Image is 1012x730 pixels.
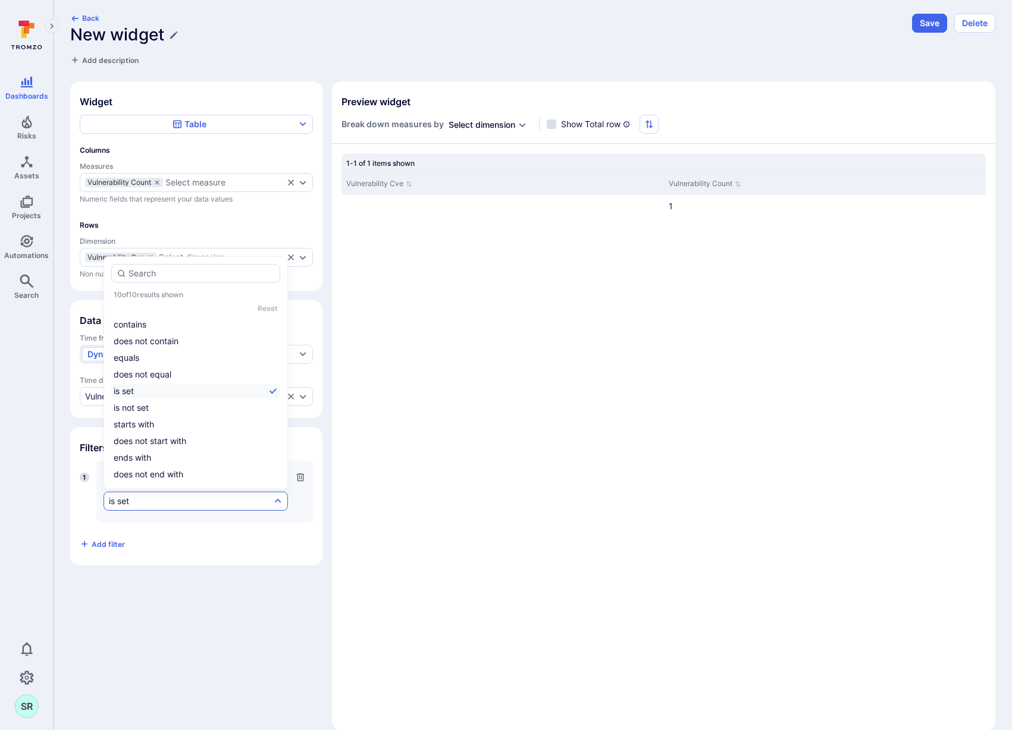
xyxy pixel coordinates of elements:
button: Select dimension [159,253,284,262]
button: Delete [954,14,995,33]
button: Expand dropdown [518,120,527,130]
div: time-dimension-test [80,387,313,406]
input: Search [129,268,275,279]
button: Expand dropdown [298,392,308,401]
button: Edit title [169,30,178,40]
span: Data limits [80,314,313,326]
button: Back [70,14,99,23]
span: Automations [4,251,49,260]
div: Select measure [165,178,225,187]
div: Vulnerability Vulnerability Created at [85,392,227,401]
span: Numeric fields that represent your data values [80,194,313,204]
button: Select measure [165,178,284,187]
button: Add filter [80,534,125,553]
button: Dynamic [82,347,129,361]
span: Rows [80,221,313,229]
div: dimensions [80,248,313,267]
li: starts with [111,417,280,432]
span: Show Total row [561,118,621,130]
div: measures [80,173,313,192]
button: Sort by Vulnerability Cve [346,178,412,190]
div: Saurabh Raje [15,694,39,718]
span: Projects [12,211,41,220]
button: Sort by Vulnerability Count [669,178,741,190]
span: 1 [669,201,673,211]
button: Save [912,14,947,33]
button: Expand dropdown [273,496,283,506]
button: Clear selection [286,392,296,401]
span: Risks [17,131,36,140]
span: Break down measures by [341,118,444,131]
button: Clear selection [286,253,296,262]
li: does not start with [111,434,280,448]
li: is not set [111,401,280,415]
li: ends with [111,451,280,465]
span: Assets [14,171,39,180]
button: Vulnerability Vulnerability Created at [85,392,284,401]
h1: New widget [70,25,164,45]
button: Add description [70,54,139,66]
button: Reset [258,304,278,313]
div: is set [109,496,129,506]
div: autocomplete options [111,264,280,482]
svg: The Total row shows the sum of unique values in the column for all data in the table [623,121,630,128]
li: does not contain [111,334,280,348]
div: Widget preview [332,143,995,719]
button: Select dimension [449,119,515,131]
span: Columns [80,146,313,155]
button: Expand dropdown [298,253,308,262]
div: Table [173,118,206,130]
span: 1-1 of 1 items shown [346,159,415,168]
span: Preview widget [332,96,995,108]
button: Table [80,115,313,134]
i: Expand navigation menu [48,21,56,32]
li: does not end with [111,467,280,482]
button: SR [15,694,39,718]
div: Vulnerability Count [85,178,163,187]
div: Cell for Vulnerability Cve [341,195,664,217]
span: Dimension [80,237,313,246]
li: equals [111,351,280,365]
span: Filters [80,442,313,454]
span: 1 [80,473,89,482]
div: Select dimension [159,253,225,262]
div: Cell for Vulnerability Count [664,195,986,217]
p: 10 of 10 results shown [114,290,183,299]
span: Add description [82,56,139,65]
span: Measures [80,162,313,171]
li: is set [111,384,280,398]
span: Widget [80,96,313,108]
span: Time dimension [80,376,313,385]
span: Dashboards [5,92,48,100]
button: Expand navigation menu [45,19,59,33]
span: Time frame [80,333,313,342]
span: Add filter [92,540,125,549]
span: Non numeric fields that represents your data categories [80,269,313,279]
button: Clear selection [286,178,296,187]
div: Vulnerability Cve [85,253,156,262]
span: Vulnerability Cve [87,254,145,261]
span: Search [14,291,39,300]
button: is set [109,496,271,506]
span: Vulnerability Count [87,179,151,186]
button: Expand dropdown [298,178,308,187]
li: contains [111,317,280,332]
li: does not equal [111,367,280,382]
